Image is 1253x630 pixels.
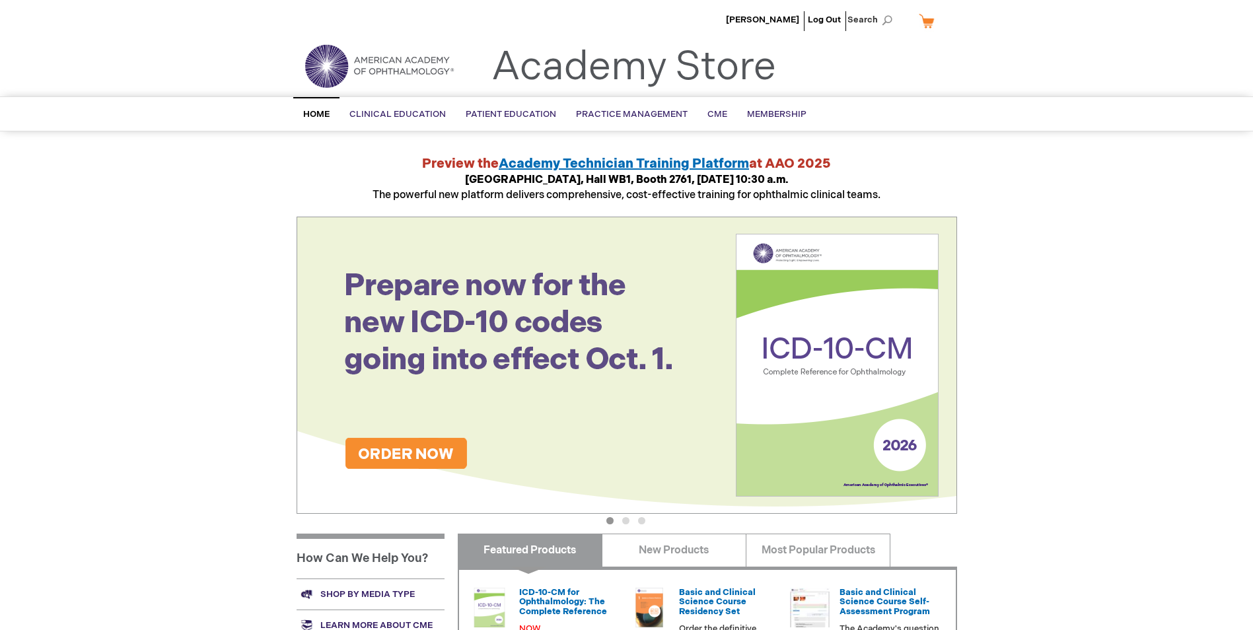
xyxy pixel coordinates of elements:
[458,534,602,567] a: Featured Products
[499,156,749,172] a: Academy Technician Training Platform
[465,174,789,186] strong: [GEOGRAPHIC_DATA], Hall WB1, Booth 2761, [DATE] 10:30 a.m.
[726,15,799,25] a: [PERSON_NAME]
[629,588,669,627] img: 02850963u_47.png
[519,587,607,617] a: ICD-10-CM for Ophthalmology: The Complete Reference
[679,587,756,617] a: Basic and Clinical Science Course Residency Set
[747,109,806,120] span: Membership
[847,7,898,33] span: Search
[349,109,446,120] span: Clinical Education
[373,174,880,201] span: The powerful new platform delivers comprehensive, cost-effective training for ophthalmic clinical...
[297,578,445,610] a: Shop by media type
[746,534,890,567] a: Most Popular Products
[470,588,509,627] img: 0120008u_42.png
[606,517,614,524] button: 1 of 3
[303,109,330,120] span: Home
[576,109,688,120] span: Practice Management
[638,517,645,524] button: 3 of 3
[840,587,930,617] a: Basic and Clinical Science Course Self-Assessment Program
[622,517,629,524] button: 2 of 3
[602,534,746,567] a: New Products
[297,534,445,578] h1: How Can We Help You?
[707,109,727,120] span: CME
[491,44,776,91] a: Academy Store
[466,109,556,120] span: Patient Education
[422,156,831,172] strong: Preview the at AAO 2025
[790,588,830,627] img: bcscself_20.jpg
[808,15,841,25] a: Log Out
